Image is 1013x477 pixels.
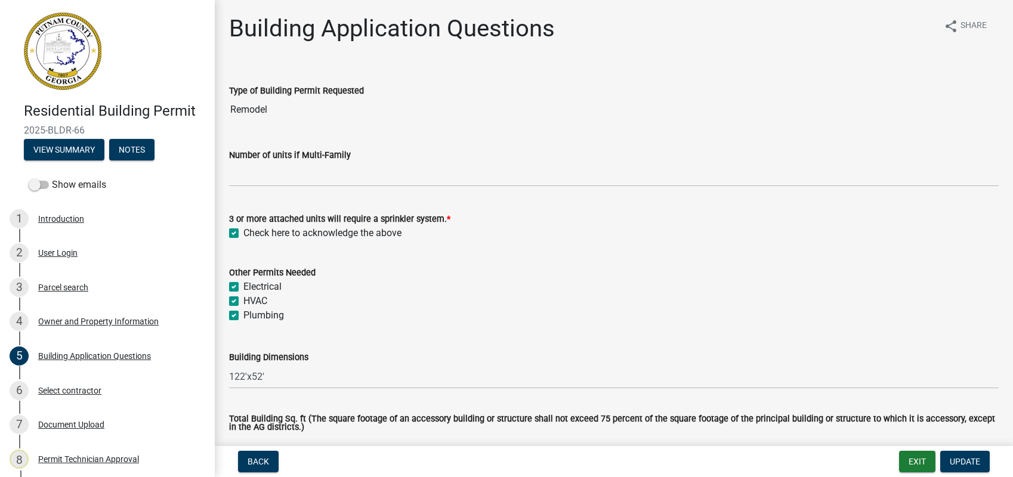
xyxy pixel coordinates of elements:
button: Back [238,451,279,472]
div: 7 [10,415,29,434]
label: Building Dimensions [229,354,308,362]
label: Number of units if Multi-Family [229,151,351,160]
div: 5 [10,346,29,366]
div: 8 [10,450,29,469]
div: 4 [10,312,29,331]
label: Other Permits Needed [229,269,316,277]
div: Permit Technician Approval [38,455,139,463]
div: 2 [10,243,29,262]
h4: Residential Building Permit [24,103,205,120]
div: 1 [10,209,29,228]
i: share [944,19,958,33]
wm-modal-confirm: Summary [24,145,104,155]
button: Update [940,451,990,472]
button: View Summary [24,139,104,160]
label: 3 or more attached units will require a sprinkler system. [229,215,450,224]
div: Document Upload [38,420,104,429]
img: Putnam County, Georgia [24,13,101,90]
span: Share [961,19,987,33]
button: Notes [109,139,155,160]
label: Type of Building Permit Requested [229,87,364,95]
wm-modal-confirm: Notes [109,145,155,155]
label: Check here to acknowledge the above [243,226,402,240]
label: Total Building Sq. ft (The square footage of an accessory building or structure shall not exceed ... [229,415,999,432]
div: Introduction [38,215,84,223]
div: 3 [10,278,29,297]
div: Select contractor [38,386,101,395]
div: 6 [10,381,29,400]
label: Plumbing [243,308,284,323]
label: Electrical [243,280,282,294]
h1: Building Application Questions [229,14,555,43]
label: Show emails [29,178,106,192]
span: Update [950,457,980,466]
button: shareShare [934,14,996,38]
span: Back [248,457,269,466]
div: Parcel search [38,283,88,292]
div: Building Application Questions [38,352,151,360]
div: User Login [38,249,78,257]
div: Owner and Property Information [38,317,159,326]
span: 2025-BLDR-66 [24,125,191,136]
button: Exit [899,451,935,472]
label: HVAC [243,294,267,308]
